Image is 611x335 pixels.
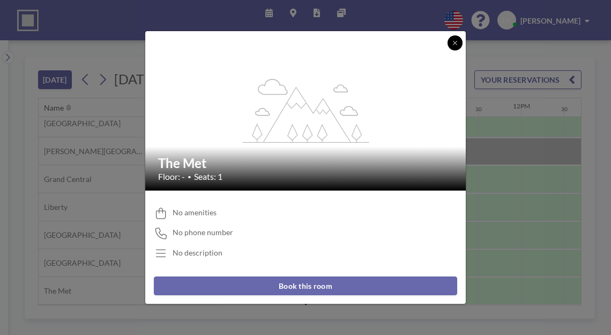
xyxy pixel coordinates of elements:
[173,228,233,237] span: No phone number
[158,171,185,182] span: Floor: -
[243,78,369,142] g: flex-grow: 1.2;
[173,208,217,217] span: No amenities
[194,171,222,182] span: Seats: 1
[188,173,191,181] span: •
[173,248,222,258] div: No description
[158,155,454,171] h2: The Met
[154,276,457,295] button: Book this room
